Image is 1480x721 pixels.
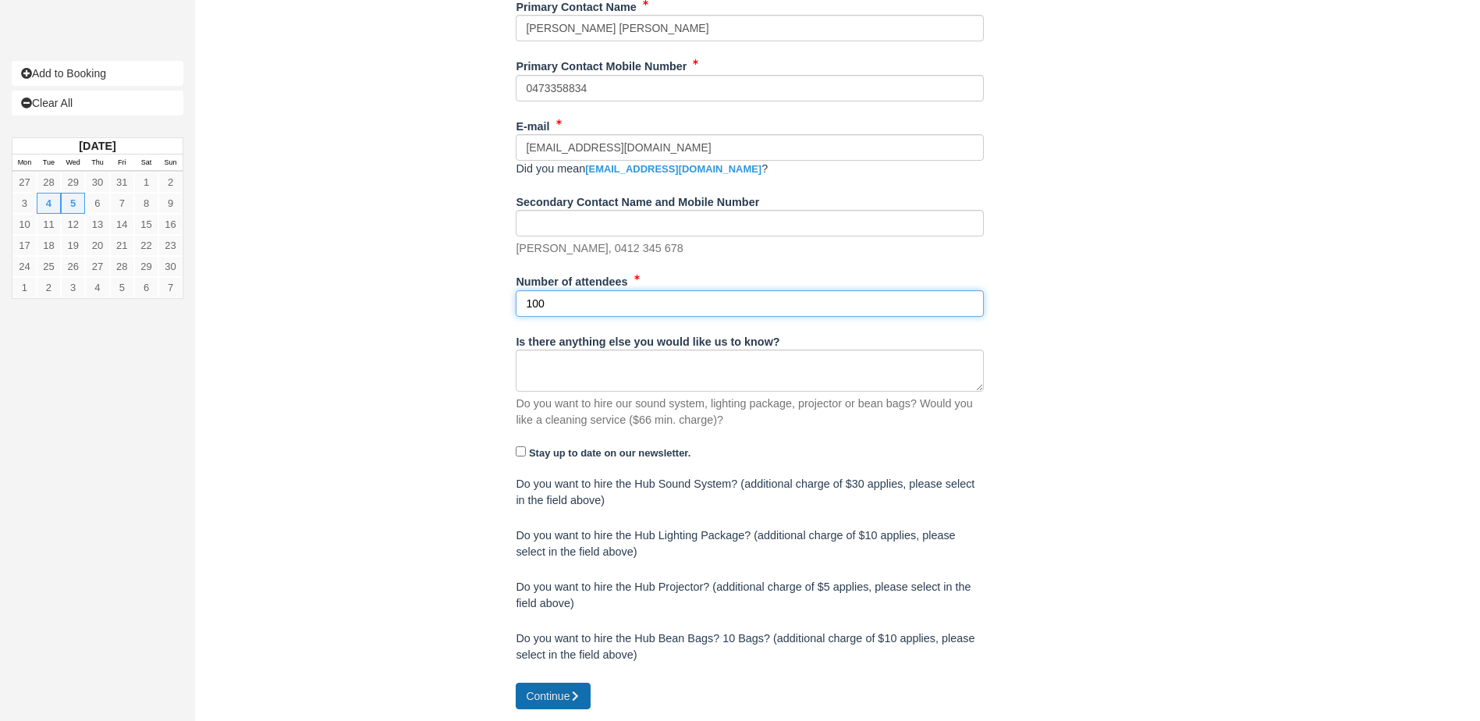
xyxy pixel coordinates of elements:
a: 23 [158,235,183,256]
a: 24 [12,256,37,277]
a: 28 [37,172,61,193]
a: 6 [134,277,158,298]
a: 5 [110,277,134,298]
a: 25 [37,256,61,277]
th: Wed [61,154,85,172]
a: 5 [61,193,85,214]
a: 14 [110,214,134,235]
a: 31 [110,172,134,193]
th: Thu [85,154,109,172]
a: 20 [85,235,109,256]
a: 27 [12,172,37,193]
p: Do you want to hire the Hub Sound System? (additional charge of $30 applies, please select in the... [516,476,984,508]
a: 4 [37,193,61,214]
a: 27 [85,256,109,277]
a: 22 [134,235,158,256]
a: 2 [37,277,61,298]
th: Mon [12,154,37,172]
a: 7 [110,193,134,214]
p: Do you want to hire the Hub Lighting Package? (additional charge of $10 applies, please select in... [516,527,984,559]
a: 30 [158,256,183,277]
a: 12 [61,214,85,235]
a: [EMAIL_ADDRESS][DOMAIN_NAME] [585,163,761,175]
a: 2 [158,172,183,193]
a: 21 [110,235,134,256]
a: 16 [158,214,183,235]
button: Continue [516,683,591,709]
a: Add to Booking [12,61,183,86]
p: [PERSON_NAME], 0412 345 678 [516,240,683,257]
a: Clear All [12,91,183,115]
a: 1 [134,172,158,193]
strong: Stay up to date on our newsletter. [529,447,690,459]
a: 30 [85,172,109,193]
p: Do you want to hire the Hub Bean Bags? 10 Bags? (additional charge of $10 applies, please select ... [516,630,984,662]
a: 1 [12,277,37,298]
label: Number of attendees [516,268,627,290]
a: 11 [37,214,61,235]
a: 9 [158,193,183,214]
th: Tue [37,154,61,172]
a: 6 [85,193,109,214]
th: Sat [134,154,158,172]
th: Sun [158,154,183,172]
a: 28 [110,256,134,277]
a: 10 [12,214,37,235]
a: 15 [134,214,158,235]
div: Did you mean ? [516,161,984,177]
th: Fri [110,154,134,172]
a: 18 [37,235,61,256]
p: Do you want to hire the Hub Projector? (additional charge of $5 applies, please select in the fie... [516,579,984,611]
label: Secondary Contact Name and Mobile Number [516,189,759,211]
label: Is there anything else you would like us to know? [516,329,779,350]
label: Primary Contact Mobile Number [516,53,687,75]
input: Stay up to date on our newsletter. [516,446,526,456]
a: 3 [12,193,37,214]
p: Do you want to hire our sound system, lighting package, projector or bean bags? Would you like a ... [516,396,984,428]
label: E-mail [516,113,549,135]
a: 7 [158,277,183,298]
a: 26 [61,256,85,277]
a: 8 [134,193,158,214]
a: 29 [61,172,85,193]
a: 17 [12,235,37,256]
a: 3 [61,277,85,298]
a: 13 [85,214,109,235]
a: 4 [85,277,109,298]
strong: [DATE] [79,140,115,152]
a: 29 [134,256,158,277]
a: 19 [61,235,85,256]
